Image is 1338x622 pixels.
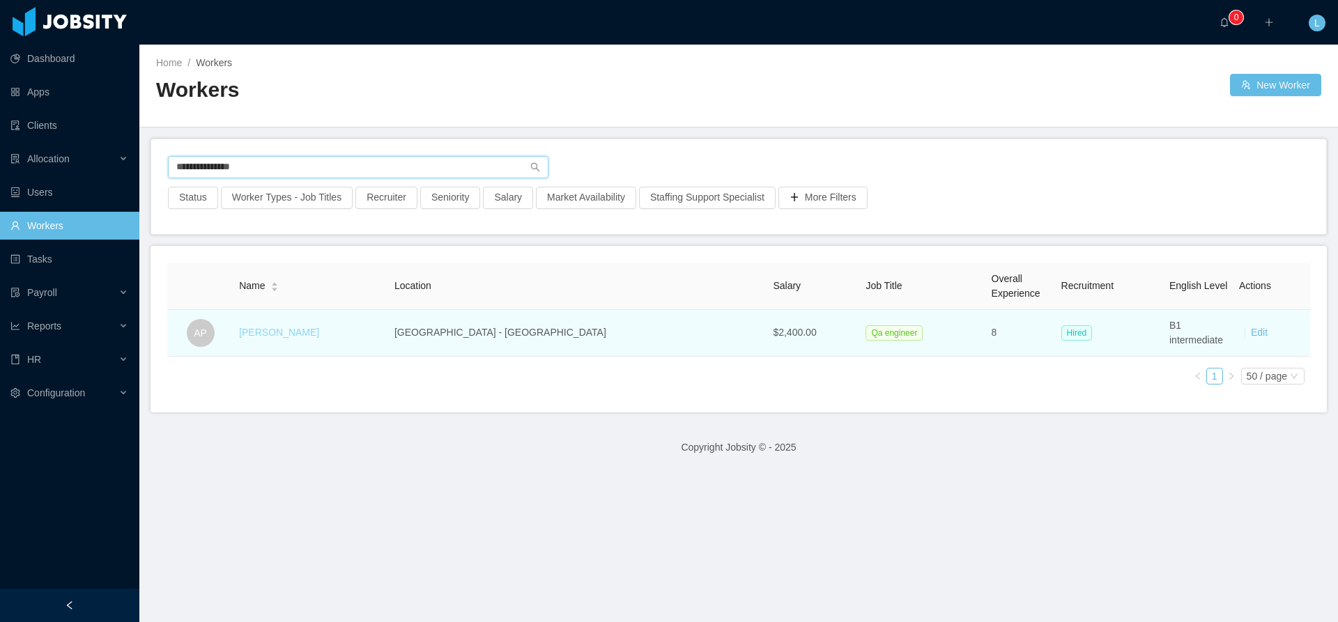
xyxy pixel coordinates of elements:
[1239,280,1271,291] span: Actions
[10,245,128,273] a: icon: profileTasks
[27,320,61,332] span: Reports
[778,187,868,209] button: icon: plusMore Filters
[156,57,182,68] a: Home
[1061,325,1093,341] span: Hired
[139,423,1338,472] footer: Copyright Jobsity © - 2025
[639,187,776,209] button: Staffing Support Specialist
[866,280,902,291] span: Job Title
[1227,372,1236,380] i: icon: right
[271,286,279,290] i: icon: caret-down
[27,354,41,365] span: HR
[27,287,57,298] span: Payroll
[1206,368,1223,384] li: 1
[1220,17,1229,27] i: icon: bell
[1207,368,1222,384] a: 1
[992,273,1040,299] span: Overall Experience
[168,187,218,209] button: Status
[187,57,190,68] span: /
[355,187,417,209] button: Recruiter
[10,355,20,364] i: icon: book
[1264,17,1274,27] i: icon: plus
[420,187,480,209] button: Seniority
[1314,15,1320,31] span: L
[536,187,636,209] button: Market Availability
[773,280,801,291] span: Salary
[10,212,128,240] a: icon: userWorkers
[156,76,739,104] h2: Workers
[483,187,533,209] button: Salary
[10,111,128,139] a: icon: auditClients
[10,288,20,297] i: icon: file-protect
[270,280,279,290] div: Sort
[10,45,128,72] a: icon: pie-chartDashboard
[196,57,232,68] span: Workers
[27,153,70,164] span: Allocation
[10,321,20,331] i: icon: line-chart
[986,310,1056,357] td: 8
[773,327,816,338] span: $2,400.00
[1230,74,1321,96] button: icon: usergroup-addNew Worker
[530,162,540,172] i: icon: search
[194,319,207,347] span: AP
[389,310,767,357] td: [GEOGRAPHIC_DATA] - [GEOGRAPHIC_DATA]
[1190,368,1206,384] li: Previous Page
[1229,10,1243,24] sup: 0
[1061,280,1114,291] span: Recruitment
[1290,372,1298,382] i: icon: down
[1194,372,1202,380] i: icon: left
[1251,327,1268,338] a: Edit
[1223,368,1240,384] li: Next Page
[271,281,279,285] i: icon: caret-up
[221,187,353,209] button: Worker Types - Job Titles
[1164,310,1233,357] td: B1 intermediate
[866,325,923,341] span: Qa engineer
[1169,280,1227,291] span: English Level
[1247,368,1287,384] div: 50 / page
[239,327,319,338] a: [PERSON_NAME]
[10,388,20,398] i: icon: setting
[394,280,431,291] span: Location
[10,78,128,106] a: icon: appstoreApps
[10,178,128,206] a: icon: robotUsers
[239,279,265,293] span: Name
[10,154,20,164] i: icon: solution
[27,387,85,398] span: Configuration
